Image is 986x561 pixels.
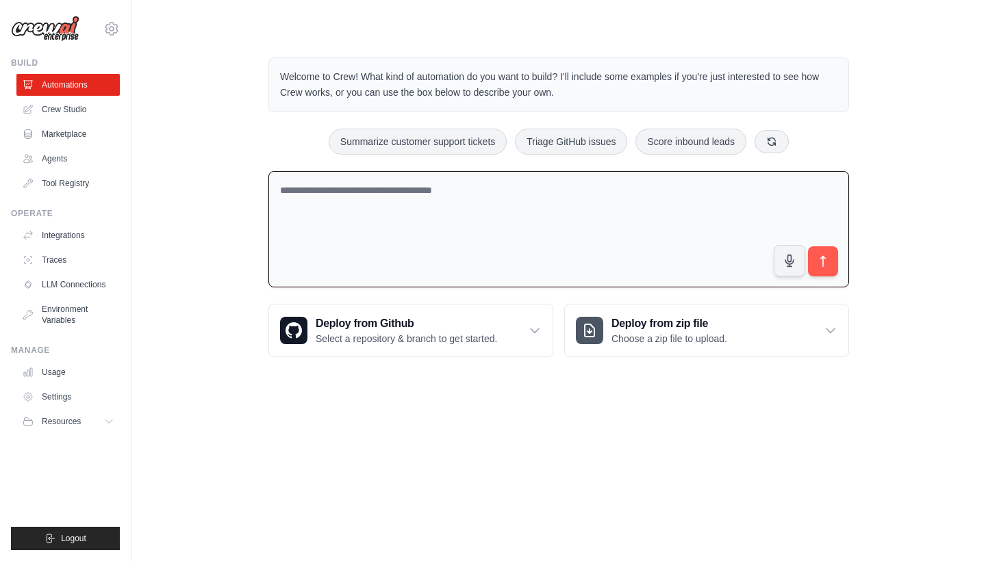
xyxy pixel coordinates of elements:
h3: Deploy from Github [316,315,497,332]
img: Logo [11,16,79,42]
a: Crew Studio [16,99,120,120]
a: Usage [16,361,120,383]
h3: Deploy from zip file [611,315,727,332]
a: Settings [16,386,120,408]
a: Environment Variables [16,298,120,331]
a: Integrations [16,224,120,246]
p: Welcome to Crew! What kind of automation do you want to build? I'll include some examples if you'... [280,69,837,101]
button: Logout [11,527,120,550]
p: Select a repository & branch to get started. [316,332,497,345]
a: Agents [16,148,120,170]
a: Automations [16,74,120,96]
div: Operate [11,208,120,219]
iframe: Chat Widget [918,495,986,561]
button: Score inbound leads [635,129,746,155]
button: Triage GitHub issues [515,129,627,155]
button: Summarize customer support tickets [329,129,507,155]
p: Choose a zip file to upload. [611,332,727,345]
a: Tool Registry [16,172,120,194]
a: LLM Connections [16,274,120,296]
span: Resources [42,416,81,427]
button: Resources [16,410,120,432]
div: Widget de chat [918,495,986,561]
div: Manage [11,345,120,356]
a: Marketplace [16,123,120,145]
a: Traces [16,249,120,271]
div: Build [11,57,120,68]
span: Logout [61,533,86,544]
